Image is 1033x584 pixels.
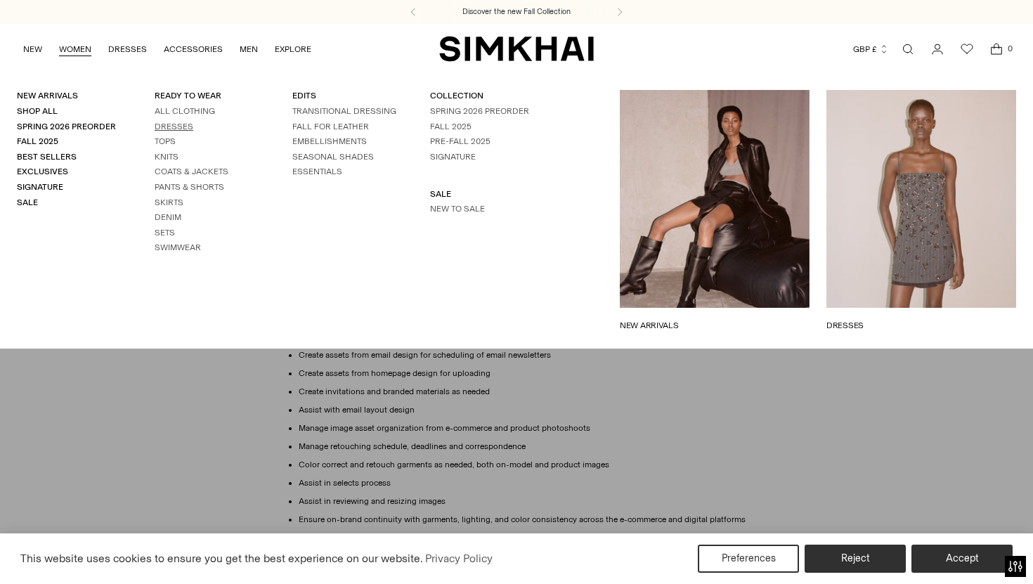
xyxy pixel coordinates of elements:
[275,34,311,65] a: EXPLORE
[853,34,889,65] button: GBP £
[923,35,951,63] a: Go to the account page
[240,34,258,65] a: MEN
[23,34,42,65] a: NEW
[20,552,423,565] span: This website uses cookies to ensure you get the best experience on our website.
[953,35,981,63] a: Wishlist
[911,545,1013,573] button: Accept
[982,35,1011,63] a: Open cart modal
[59,34,91,65] a: WOMEN
[164,34,223,65] a: ACCESSORIES
[894,35,922,63] a: Open search modal
[423,548,495,569] a: Privacy Policy (opens in a new tab)
[108,34,147,65] a: DRESSES
[439,35,594,63] a: SIMKHAI
[1003,42,1016,55] span: 0
[805,545,906,573] button: Reject
[462,6,571,18] a: Discover the new Fall Collection
[698,545,799,573] button: Preferences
